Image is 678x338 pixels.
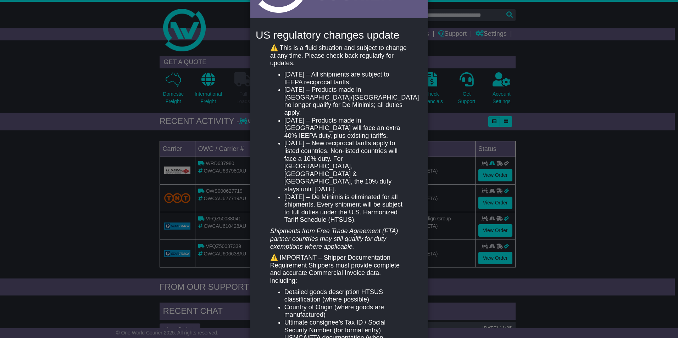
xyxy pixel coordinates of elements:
[284,86,408,117] li: [DATE] – Products made in [GEOGRAPHIC_DATA]/[GEOGRAPHIC_DATA] no longer qualify for De Minimis; a...
[256,29,422,41] h4: US regulatory changes update
[270,254,408,285] p: ⚠️ IMPORTANT – Shipper Documentation Requirement Shippers must provide complete and accurate Comm...
[284,117,408,140] li: [DATE] – Products made in [GEOGRAPHIC_DATA] will face an extra 40% IEEPA duty, plus existing tari...
[284,71,408,86] li: [DATE] – All shipments are subject to IEEPA reciprocal tariffs.
[284,193,408,224] li: [DATE] – De Minimis is eliminated for all shipments. Every shipment will be subject to full dutie...
[284,304,408,319] li: Country of Origin (where goods are manufactured)
[270,44,408,67] p: ⚠️ This is a fluid situation and subject to change at any time. Please check back regularly for u...
[284,140,408,193] li: [DATE] – New reciprocal tariffs apply to listed countries. Non-listed countries will face a 10% d...
[270,227,398,250] em: Shipments from Free Trade Agreement (FTA) partner countries may still qualify for duty exemptions...
[284,288,408,304] li: Detailed goods description HTSUS classification (where possible)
